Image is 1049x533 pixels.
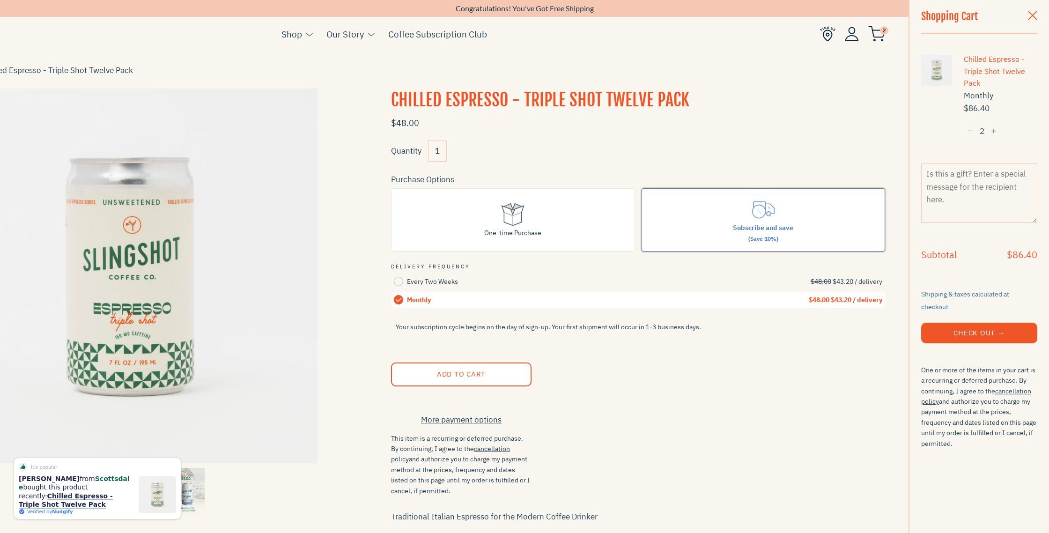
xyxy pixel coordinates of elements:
a: Our Story [326,27,364,41]
img: Find Us [820,26,835,42]
legend: Purchase Options [391,173,454,186]
small: This item is a recurring or deferred purchase. By continuing, I agree to the and authorize you to... [391,433,532,496]
a: Coffee Subscription Club [388,27,487,41]
strike: $48.00 [811,277,831,286]
span: / [853,296,856,304]
p: Your subscription cycle begins on the day of sign-up. Your first shipment will occur in 1-3 busin... [391,317,885,337]
img: Account [845,27,859,41]
span: $43.20 [831,296,851,304]
span: (Save 10%) [748,235,778,242]
button: Check Out → [921,323,1037,343]
div: Monthly [407,295,809,305]
div: One-time Purchase [484,228,541,238]
img: Slingshot_ChilledEspresso_Header_Mobile.jpeg__PID:857827d2-ba05-4b01-9791-dffbe9f16110 [158,468,205,515]
span: delivery [857,296,882,304]
span: 2 [880,26,888,35]
legend: Delivery Frequency [391,263,470,271]
span: / [855,277,857,286]
button: Add to Cart [391,363,532,386]
span: $48.00 [391,118,419,128]
a: 2 [868,29,885,40]
div: Monthly [964,89,1037,102]
small: One or more of the items in your cart is a recurring or deferred purchase. By continuing, I agree... [921,365,1037,449]
a: Shop [281,27,302,41]
small: Shipping & taxes calculated at checkout [921,290,1009,311]
span: delivery [858,277,882,286]
span: $43.20 [833,277,853,286]
span: $86.40 [964,102,1037,115]
span: Add to Cart [437,370,486,378]
img: cart [868,26,885,42]
div: Every Two Weeks [407,276,811,287]
h1: Chilled Espresso - Triple Shot Twelve Pack [391,89,885,112]
span: Subscribe and save [733,223,793,232]
p: Traditional Italian Espresso for the Modern Coffee Drinker [391,509,885,525]
h4: Subtotal [921,250,957,259]
input: quantity [964,123,1000,140]
strike: $48.00 [809,296,829,304]
a: Chilled Espresso - Triple Shot Twelve Pack [964,53,1037,89]
h4: $86.40 [1007,250,1037,259]
label: Quantity [391,146,421,156]
a: More payment options [391,414,532,426]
